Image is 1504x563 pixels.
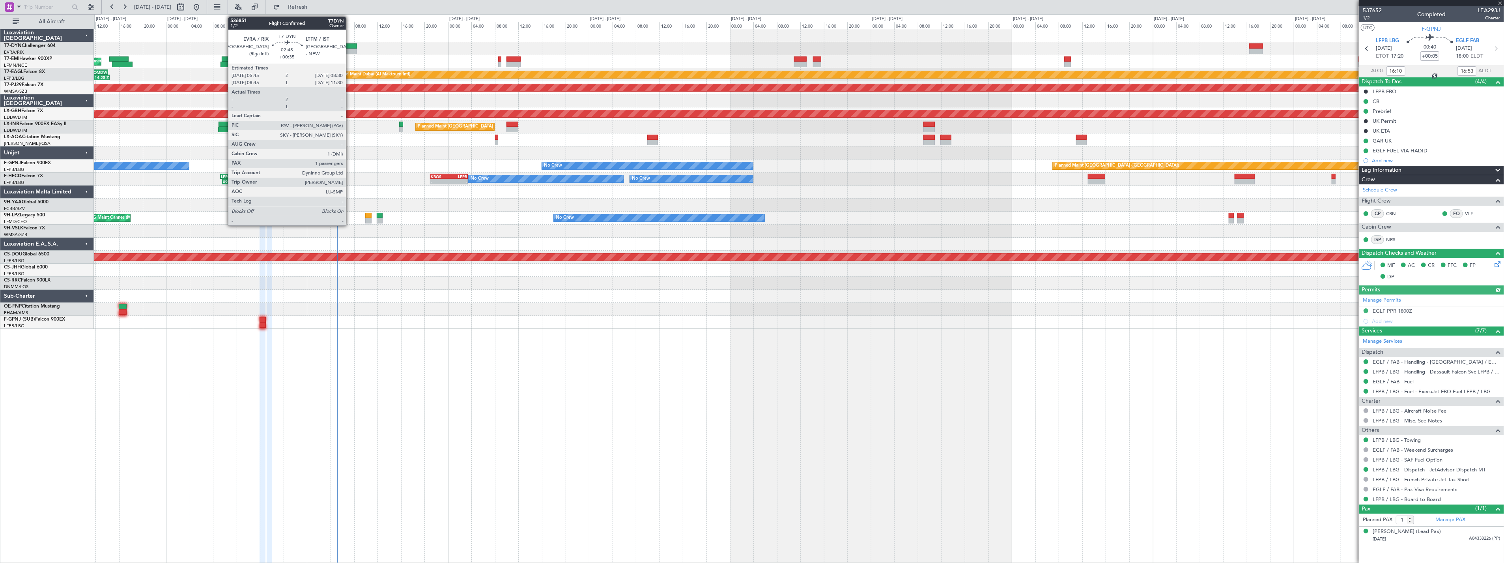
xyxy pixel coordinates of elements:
div: 14:25 Z [89,75,109,80]
div: [DATE] - [DATE] [590,16,620,23]
span: AC [1408,262,1415,270]
div: AOG Maint Cannes (Mandelieu) [86,212,149,224]
div: [DATE] - [DATE] [167,16,198,23]
a: 9H-VSLKFalcon 7X [4,226,45,231]
div: KBOS [431,174,449,179]
span: (7/7) [1476,327,1487,335]
div: FO [1450,209,1463,218]
div: Planned Maint [GEOGRAPHIC_DATA] ([GEOGRAPHIC_DATA]) [418,121,542,133]
div: [DATE] - [DATE] [96,16,126,23]
div: 12:00 [1223,22,1247,29]
div: OMDW [88,70,107,75]
a: EHAM/AMS [4,310,28,316]
span: Crew [1362,175,1375,184]
div: 20:00 [1129,22,1153,29]
span: ALDT [1478,67,1491,75]
div: GAR UK [1373,137,1392,144]
a: F-HECDFalcon 7X [4,174,43,178]
a: LX-INBFalcon 900EX EASy II [4,122,66,126]
a: LFPB / LBG - SAF Fuel Option [1373,456,1442,463]
div: [DATE] - [DATE] [449,16,480,23]
a: EGLF / FAB - Pax Visa Requirements [1373,486,1457,493]
div: 16:00 [965,22,988,29]
div: 04:00 [1176,22,1200,29]
div: 16:00 [824,22,848,29]
span: 18:00 [1456,53,1469,60]
div: 04:00 [331,22,354,29]
span: F-GPNJ (SUB) [4,317,35,322]
div: 12:00 [377,22,401,29]
a: LFPB / LBG - Fuel - ExecuJet FBO Fuel LFPB / LBG [1373,388,1491,395]
div: [DATE] - [DATE] [1295,16,1325,23]
div: 20:00 [988,22,1012,29]
a: NRS [1386,236,1404,243]
span: LFPB LBG [1376,37,1399,45]
div: 00:00 [1012,22,1035,29]
div: Planned Maint [GEOGRAPHIC_DATA] ([GEOGRAPHIC_DATA]) [1055,160,1179,172]
div: 04:00 [1317,22,1341,29]
div: - [449,179,467,184]
div: 04:00 [753,22,777,29]
div: Add new [1372,157,1500,164]
div: 00:00 [166,22,190,29]
span: Leg Information [1362,166,1401,175]
div: 20:00 [424,22,448,29]
a: T7-DYNChallenger 604 [4,43,56,48]
span: CS-RRC [4,278,21,283]
span: [DATE] [1376,45,1392,53]
span: CR [1428,262,1435,270]
div: 00:00 [1153,22,1177,29]
span: Refresh [281,4,314,10]
a: LFMD/CEQ [4,219,27,225]
label: Planned PAX [1363,516,1392,524]
a: LFPB / LBG - French Private Jet Tax Short [1373,476,1470,483]
div: 16:40 Z [243,179,263,184]
a: Manage Services [1363,338,1402,345]
div: 04:00 [190,22,213,29]
span: 537652 [1363,6,1382,15]
div: 08:00 [777,22,801,29]
a: LFPB / LBG - Aircraft Noise Fee [1373,407,1446,414]
span: FP [1470,262,1476,270]
div: 00:00 [1294,22,1317,29]
div: 20:00 [847,22,871,29]
span: ELDT [1470,53,1483,60]
span: EGLF FAB [1456,37,1479,45]
a: LFPB / LBG - Board to Board [1373,496,1441,503]
div: 12:00 [800,22,824,29]
div: [DATE] - [DATE] [872,16,902,23]
div: 08:00 [1200,22,1224,29]
div: No Crew [556,212,574,224]
span: All Aircraft [21,19,83,24]
div: 16:00 [401,22,425,29]
a: F-GPNJFalcon 900EX [4,161,51,165]
span: Services [1362,327,1382,336]
div: 00:00 [871,22,895,29]
span: Flight Crew [1362,197,1391,206]
span: F-HECD [4,174,21,178]
span: F-GPNJ [1422,25,1441,33]
span: Charter [1362,397,1381,406]
a: CRN [1386,210,1404,217]
div: 08:00 [354,22,378,29]
span: Cabin Crew [1362,223,1391,232]
a: T7-EAGLFalcon 8X [4,69,45,74]
a: T7-EMIHawker 900XP [4,56,52,61]
span: FFC [1448,262,1457,270]
a: T7-PJ29Falcon 7X [4,83,43,87]
div: UK ETA [1373,128,1390,134]
div: 20:00 [1270,22,1294,29]
a: FCBB/BZV [4,206,25,212]
span: Dispatch To-Dos [1362,77,1401,86]
div: 08:00 [1341,22,1364,29]
div: 09:35 Z [223,179,243,184]
div: 04:00 [471,22,495,29]
span: ETOT [1376,53,1389,60]
a: WMSA/SZB [4,232,27,238]
span: DP [1387,273,1394,281]
span: ATOT [1371,67,1384,75]
div: 04:00 [613,22,636,29]
button: All Aircraft [9,15,86,28]
span: LX-INB [4,122,19,126]
span: OE-FNP [4,304,22,309]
